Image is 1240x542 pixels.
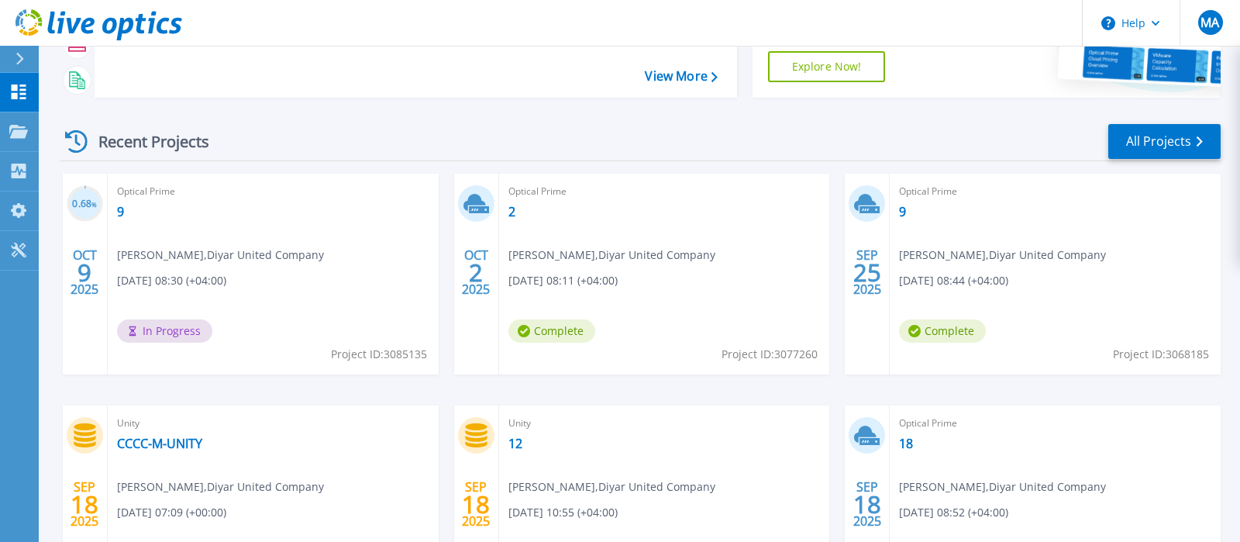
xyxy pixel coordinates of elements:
[67,195,103,213] h3: 0.68
[461,244,491,301] div: OCT 2025
[71,498,98,511] span: 18
[331,346,427,363] span: Project ID: 3085135
[899,272,1008,289] span: [DATE] 08:44 (+04:00)
[899,504,1008,521] span: [DATE] 08:52 (+04:00)
[853,266,881,279] span: 25
[852,244,882,301] div: SEP 2025
[70,476,99,533] div: SEP 2025
[1200,16,1219,29] span: MA
[77,266,91,279] span: 9
[1113,346,1209,363] span: Project ID: 3068185
[508,504,618,521] span: [DATE] 10:55 (+04:00)
[899,204,906,219] a: 9
[899,319,986,343] span: Complete
[117,319,212,343] span: In Progress
[117,247,324,264] span: [PERSON_NAME] , Diyar United Company
[117,436,202,451] a: CCCC-M-UNITY
[117,272,226,289] span: [DATE] 08:30 (+04:00)
[508,183,821,200] span: Optical Prime
[508,415,821,432] span: Unity
[469,266,483,279] span: 2
[768,51,886,82] a: Explore Now!
[645,69,717,84] a: View More
[60,123,230,161] div: Recent Projects
[117,504,226,521] span: [DATE] 07:09 (+00:00)
[117,183,429,200] span: Optical Prime
[899,247,1106,264] span: [PERSON_NAME] , Diyar United Company
[508,247,715,264] span: [PERSON_NAME] , Diyar United Company
[899,478,1106,495] span: [PERSON_NAME] , Diyar United Company
[461,476,491,533] div: SEP 2025
[117,415,429,432] span: Unity
[899,183,1211,200] span: Optical Prime
[508,319,595,343] span: Complete
[91,200,97,209] span: %
[70,244,99,301] div: OCT 2025
[462,498,490,511] span: 18
[117,478,324,495] span: [PERSON_NAME] , Diyar United Company
[852,476,882,533] div: SEP 2025
[508,204,515,219] a: 2
[1108,124,1221,159] a: All Projects
[508,436,522,451] a: 12
[899,436,913,451] a: 18
[899,415,1211,432] span: Optical Prime
[117,204,124,219] a: 9
[508,272,618,289] span: [DATE] 08:11 (+04:00)
[508,478,715,495] span: [PERSON_NAME] , Diyar United Company
[853,498,881,511] span: 18
[722,346,818,363] span: Project ID: 3077260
